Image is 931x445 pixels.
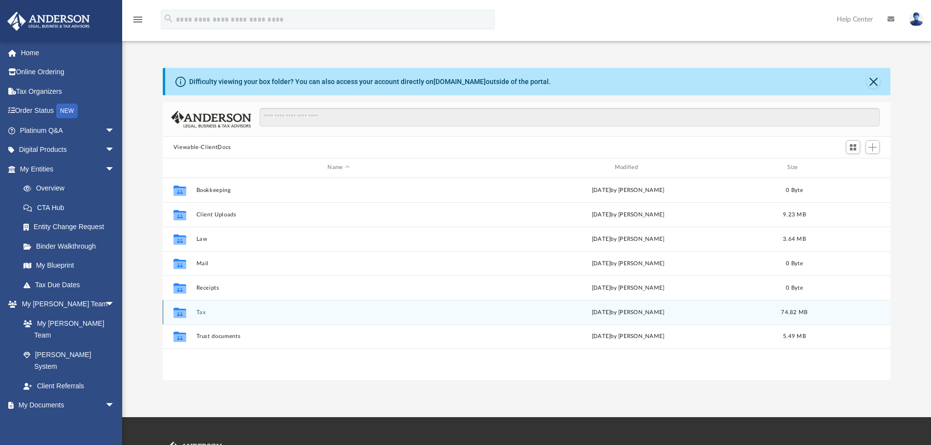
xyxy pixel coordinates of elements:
div: id [167,163,192,172]
div: grid [163,178,891,380]
div: [DATE] by [PERSON_NAME] [485,210,770,219]
a: Order StatusNEW [7,101,130,121]
div: NEW [56,104,78,118]
a: My [PERSON_NAME] Teamarrow_drop_down [7,295,125,314]
a: [DOMAIN_NAME] [433,78,486,85]
span: arrow_drop_down [105,396,125,416]
button: Close [866,75,880,88]
a: My Entitiesarrow_drop_down [7,159,130,179]
div: Name [195,163,481,172]
i: search [163,13,174,24]
span: 0 Byte [786,187,803,192]
button: Trust documents [196,333,481,339]
div: [DATE] by [PERSON_NAME] [485,234,770,243]
div: [DATE] by [PERSON_NAME] [485,186,770,194]
div: by [PERSON_NAME] [485,308,770,317]
button: Receipts [196,285,481,291]
span: arrow_drop_down [105,140,125,160]
div: [DATE] by [PERSON_NAME] [485,332,770,341]
div: [DATE] by [PERSON_NAME] [485,259,770,268]
button: Client Uploads [196,212,481,218]
a: CTA Hub [14,198,130,217]
a: [PERSON_NAME] System [14,345,125,376]
a: Entity Change Request [14,217,130,237]
img: User Pic [909,12,924,26]
span: arrow_drop_down [105,121,125,141]
div: [DATE] by [PERSON_NAME] [485,283,770,292]
div: Difficulty viewing your box folder? You can also access your account directly on outside of the p... [189,77,551,87]
button: Bookkeeping [196,187,481,193]
button: Law [196,236,481,242]
button: Mail [196,260,481,267]
span: 9.23 MB [783,212,806,217]
a: My [PERSON_NAME] Team [14,314,120,345]
a: Online Ordering [7,63,130,82]
a: Tax Due Dates [14,275,130,295]
button: Viewable-ClientDocs [173,143,231,152]
button: Add [866,140,880,154]
a: My Documentsarrow_drop_down [7,396,125,415]
span: arrow_drop_down [105,295,125,315]
img: Anderson Advisors Platinum Portal [4,12,93,31]
a: Binder Walkthrough [14,236,130,256]
span: 0 Byte [786,260,803,266]
a: Client Referrals [14,376,125,396]
a: Overview [14,179,130,198]
a: menu [132,19,144,25]
span: 0 Byte [786,285,803,290]
span: [DATE] [591,309,610,315]
input: Search files and folders [260,108,880,127]
a: Platinum Q&Aarrow_drop_down [7,121,130,140]
button: Switch to Grid View [846,140,861,154]
a: My Blueprint [14,256,125,275]
div: Size [775,163,814,172]
span: 5.49 MB [783,334,806,339]
button: Tax [196,309,481,316]
div: Modified [485,163,771,172]
span: 3.64 MB [783,236,806,241]
span: 74.82 MB [781,309,807,315]
a: Tax Organizers [7,82,130,101]
span: arrow_drop_down [105,159,125,179]
i: menu [132,14,144,25]
a: Home [7,43,130,63]
a: Digital Productsarrow_drop_down [7,140,130,160]
div: id [818,163,887,172]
